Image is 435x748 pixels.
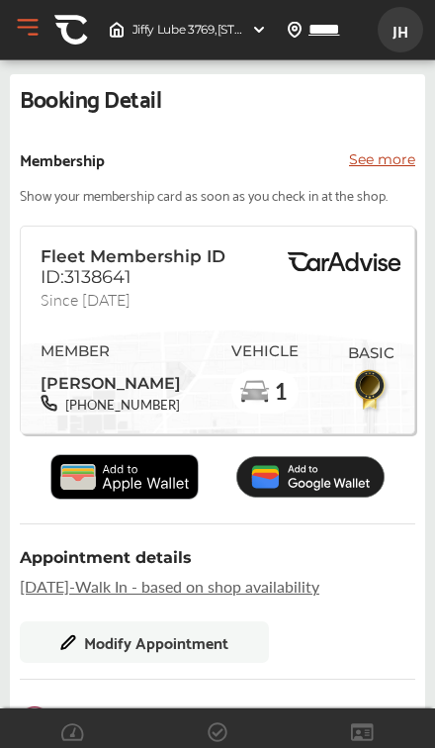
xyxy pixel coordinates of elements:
[349,149,415,169] p: See more
[20,706,49,736] img: logo-jiffylube.png
[69,575,75,598] span: -
[41,246,225,266] span: Fleet Membership ID
[50,454,199,500] img: Add_to_Apple_Wallet.1c29cb02.svg
[20,575,69,598] span: [DATE]
[84,633,228,651] span: Modify Appointment
[349,367,393,414] img: BasicBadge.31956f0b.svg
[285,252,403,272] img: BasicPremiumLogo.8d547ee0.svg
[109,22,125,38] img: header-home-logo.8d720a4f.svg
[231,342,299,360] span: VEHICLE
[13,13,43,43] button: Open Menu
[251,22,267,38] img: header-down-arrow.9dd2ce7d.svg
[20,548,192,567] span: Appointment details
[287,22,303,38] img: location_vector.a44bc228.svg
[348,344,394,362] span: BASIC
[41,266,131,288] span: ID:3138641
[41,367,181,395] span: [PERSON_NAME]
[20,621,269,663] button: Modify Appointment
[274,379,288,404] span: 1
[236,456,385,497] img: Add_to_Google_Wallet.5c177d4c.svg
[54,13,88,47] img: CA-Icon.89b5b008.svg
[20,575,319,598] span: Walk In - based on shop availability
[41,288,130,305] span: Since [DATE]
[57,395,180,414] span: [PHONE_NUMBER]
[20,183,388,206] p: Show your membership card as soon as you check in at the shop.
[239,377,271,409] img: car-basic.192fe7b4.svg
[41,395,57,412] img: phone-black.37208b07.svg
[41,342,181,360] span: MEMBER
[20,84,162,112] div: Booking Detail
[383,12,418,48] span: JH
